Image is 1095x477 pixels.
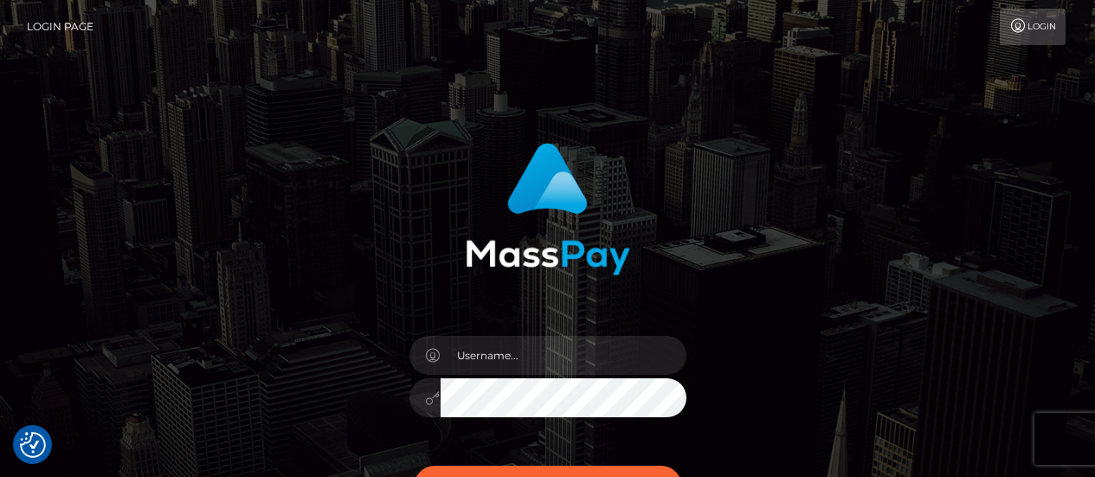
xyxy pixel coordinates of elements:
img: Revisit consent button [20,432,46,458]
a: Login [1000,9,1066,45]
a: Login Page [27,9,93,45]
input: Username... [441,336,686,375]
button: Consent Preferences [20,432,46,458]
img: MassPay Login [466,143,630,275]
